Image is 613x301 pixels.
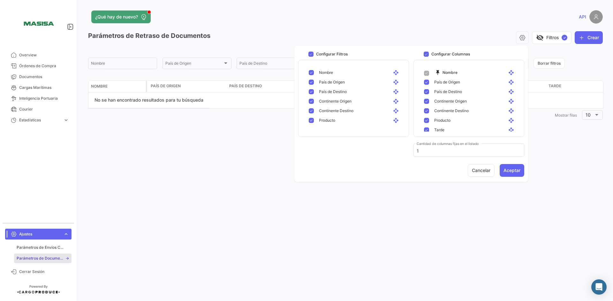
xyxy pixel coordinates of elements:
span: Nombre [319,70,333,75]
img: 15387c4c-e724-47f0-87bd-6411474a3e21.png [22,8,54,39]
span: Cargas Marítimas [19,85,69,90]
span: Tarde [434,127,444,133]
span: Cerrar Sesión [19,269,69,275]
a: Overview [5,50,72,61]
h3: Configurar Filtros [316,51,348,57]
button: visibility_offFiltros✓ [532,31,571,44]
span: País de Origen [434,79,460,85]
datatable-header-cell: Nombre [88,81,146,92]
mat-icon: open_with [508,118,516,123]
span: Producto [434,118,450,123]
span: API [579,14,586,20]
h3: Parámetros de Retraso de Documentos [88,31,210,40]
span: Ajustes [19,231,61,237]
datatable-header-cell: País de Origen [147,81,227,92]
span: visibility_off [536,34,544,41]
span: Tarde [549,83,561,89]
span: Parámetros de Documentos [17,255,65,261]
span: ¿Qué hay de nuevo? [95,14,138,20]
span: Continente Origen [434,98,467,104]
h3: Configurar Columnas [431,51,470,57]
div: Abrir Intercom Messenger [591,279,607,295]
datatable-header-cell: País de Destino [227,81,306,92]
mat-icon: open_with [508,79,516,85]
span: Estadísticas [19,117,61,123]
span: País de Origen [165,62,223,67]
span: Continente Origen [319,98,352,104]
span: País de Destino [434,89,462,95]
span: expand_more [63,231,69,237]
mat-icon: open_with [393,118,401,123]
mat-icon: open_with [393,108,401,114]
mat-icon: open_with [393,70,401,75]
span: Documentos [19,74,69,80]
mat-icon: open_with [508,70,516,75]
span: País de Destino [239,62,297,67]
mat-icon: open_with [393,89,401,95]
datatable-header-cell: Tarde [546,81,603,92]
span: País de Destino [229,83,262,89]
span: 10 [586,112,591,118]
button: Aceptar [500,164,524,177]
mat-icon: open_with [508,98,516,104]
span: Mostrar filas [555,113,577,118]
mat-icon: push_pin [435,70,443,75]
img: placeholder-user.png [589,10,603,24]
a: Parámetros de Documentos [14,254,72,263]
span: expand_more [63,117,69,123]
mat-icon: open_with [393,79,401,85]
a: Parámetros de Envíos Cargas Marítimas [14,243,72,252]
span: País de Origen [319,79,345,85]
button: Borrar filtros [534,58,565,68]
span: Continente Destino [434,108,469,114]
span: Nombre [435,70,458,75]
button: Cancelar [468,164,495,177]
span: País de Destino [319,89,347,95]
span: Nombre [91,83,108,89]
span: Producto [319,118,335,123]
mat-icon: open_with [508,127,516,133]
span: Courier [19,106,69,112]
div: No se han encontrado resultados para tu búsqueda [88,92,209,108]
button: Crear [575,31,603,44]
span: Overview [19,52,69,58]
a: Documentos [5,71,72,82]
span: Inteligencia Portuaria [19,96,69,101]
span: Parámetros de Envíos Cargas Marítimas [17,245,65,250]
span: País de Origen [151,83,181,89]
a: Cargas Marítimas [5,82,72,93]
a: Courier [5,104,72,115]
mat-icon: open_with [508,108,516,114]
mat-icon: open_with [508,89,516,95]
span: Continente Destino [319,108,353,114]
a: Órdenes de Compra [5,61,72,71]
button: ¿Qué hay de nuevo? [91,11,151,23]
span: Órdenes de Compra [19,63,69,69]
a: Inteligencia Portuaria [5,93,72,104]
mat-icon: open_with [393,98,401,104]
span: ✓ [562,35,567,40]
